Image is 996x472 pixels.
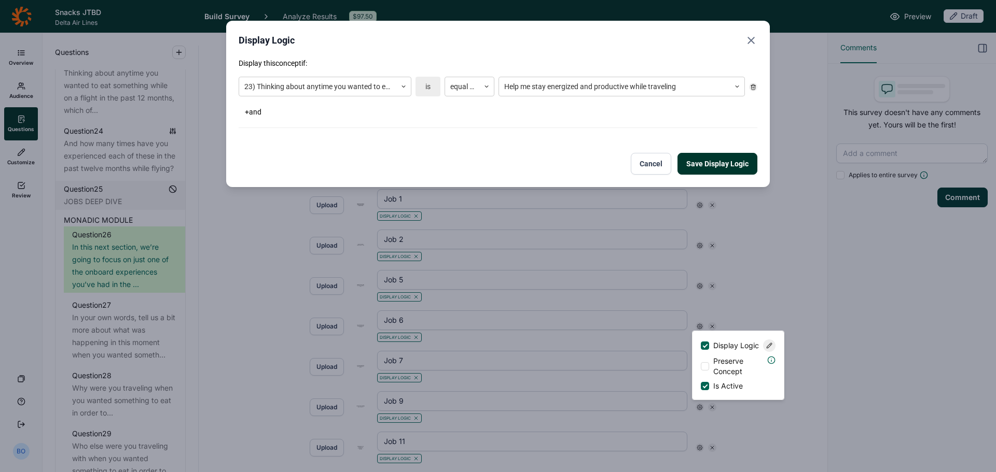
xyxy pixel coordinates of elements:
[677,153,757,175] button: Save Display Logic
[749,83,757,91] div: Remove
[745,33,757,48] button: Close
[239,58,757,68] p: Display this concept if:
[416,77,440,96] div: is
[239,105,268,119] button: +and
[239,33,295,48] h2: Display Logic
[631,153,671,175] button: Cancel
